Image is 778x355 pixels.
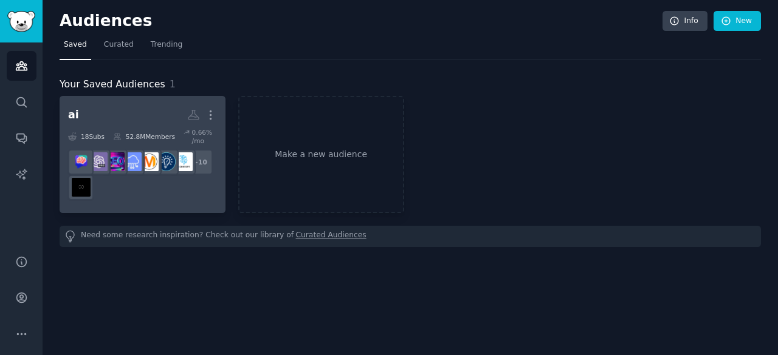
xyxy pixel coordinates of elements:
img: GummySearch logo [7,11,35,32]
span: Saved [64,39,87,50]
img: ChatGPTPromptGenius [72,152,91,171]
div: 0.66 % /mo [192,128,217,145]
span: Your Saved Audiences [60,77,165,92]
div: Need some research inspiration? Check out our library of [60,226,761,247]
div: + 10 [187,149,213,175]
img: ChatGPTPro [89,152,108,171]
a: Make a new audience [238,96,404,213]
a: ai18Subs52.8MMembers0.66% /mo+10AiChatGPTEntrepreneurshipDigitalMarketingSaaSSEOChatGPTProChatGPT... [60,96,225,213]
img: SEO [106,152,125,171]
span: Trending [151,39,182,50]
a: New [714,11,761,32]
a: Saved [60,35,91,60]
a: Info [663,11,707,32]
span: Curated [104,39,134,50]
img: DigitalMarketing [140,152,159,171]
img: Entrepreneurship [157,152,176,171]
div: 52.8M Members [113,128,175,145]
span: 1 [170,78,176,90]
img: AiChatGPT [174,152,193,171]
a: Curated [100,35,138,60]
h2: Audiences [60,12,663,31]
a: Curated Audiences [296,230,367,243]
div: ai [68,107,79,123]
a: Trending [146,35,187,60]
div: 18 Sub s [68,128,105,145]
img: SaaS [123,152,142,171]
img: ArtificialInteligence [72,178,91,197]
